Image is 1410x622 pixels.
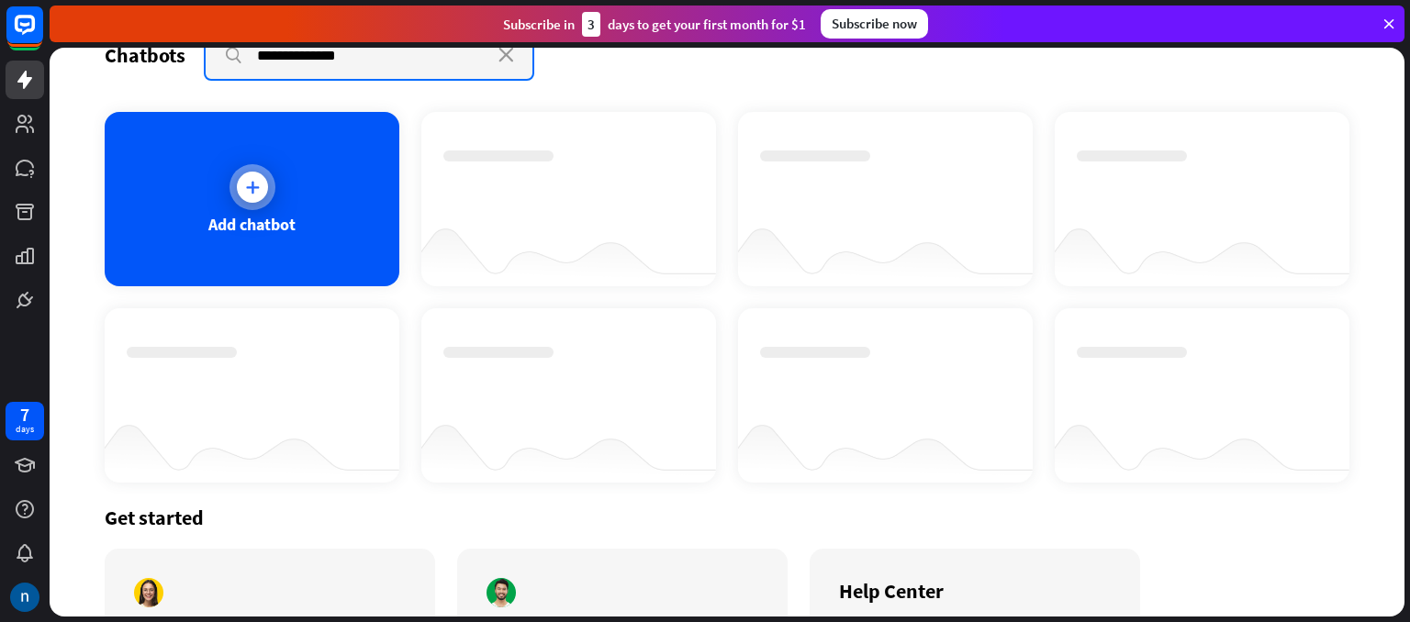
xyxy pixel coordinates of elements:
[15,7,70,62] button: Open LiveChat chat widget
[134,578,163,607] img: author
[503,12,806,37] div: Subscribe in days to get your first month for $1
[16,423,34,436] div: days
[821,9,928,39] div: Subscribe now
[208,214,296,235] div: Add chatbot
[498,48,514,62] i: close
[20,406,29,423] div: 7
[839,578,1111,604] div: Help Center
[105,505,1349,530] div: Get started
[6,402,44,440] a: 7 days
[582,12,600,37] div: 3
[105,42,185,68] div: Chatbots
[487,578,516,607] img: author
